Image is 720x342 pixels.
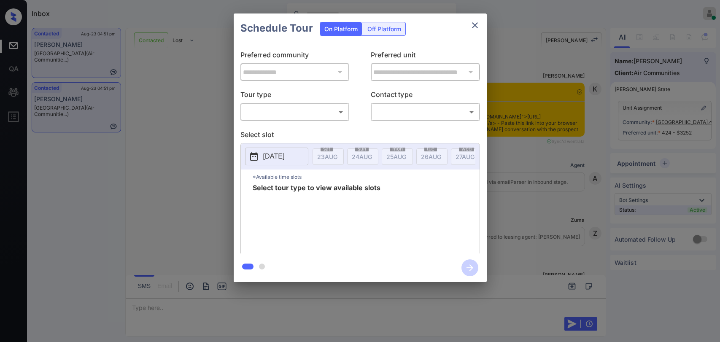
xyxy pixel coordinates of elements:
p: *Available time slots [253,170,480,184]
p: Select slot [240,129,480,143]
div: Off Platform [363,22,405,35]
p: Contact type [371,89,480,103]
p: [DATE] [263,151,285,162]
p: Preferred unit [371,50,480,63]
div: On Platform [320,22,362,35]
p: Preferred community [240,50,350,63]
h2: Schedule Tour [234,13,320,43]
button: [DATE] [245,148,308,165]
span: Select tour type to view available slots [253,184,380,252]
p: Tour type [240,89,350,103]
button: close [467,17,483,34]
